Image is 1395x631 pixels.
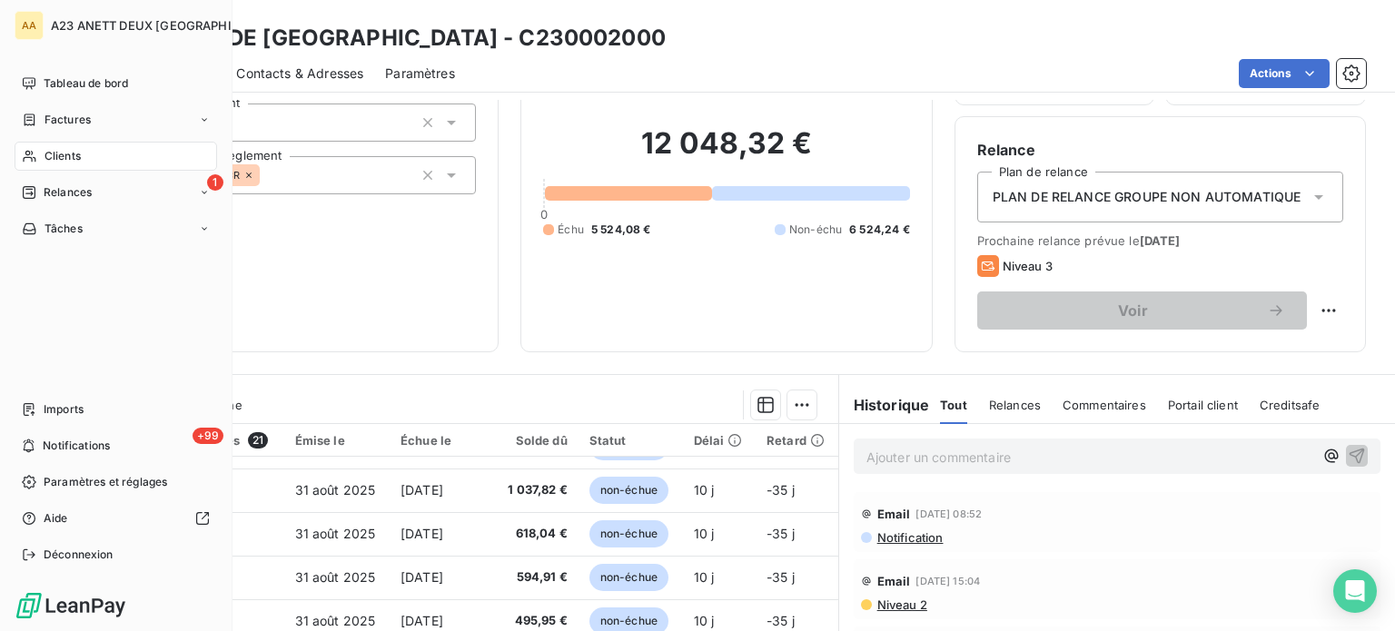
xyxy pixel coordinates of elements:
span: 31 août 2025 [295,613,376,628]
span: [DATE] [401,482,443,498]
span: 1 [207,174,223,191]
span: Paramètres [385,64,455,83]
span: -35 j [767,569,795,585]
span: Relances [44,184,92,201]
span: [DATE] 15:04 [915,576,980,587]
div: Solde dû [505,433,567,448]
span: [DATE] [401,569,443,585]
span: Commentaires [1063,398,1146,412]
span: Relances [989,398,1041,412]
span: +99 [193,428,223,444]
div: Émise le [295,433,379,448]
span: Email [877,574,911,588]
div: AA [15,11,44,40]
span: [DATE] 08:52 [915,508,982,519]
span: 31 août 2025 [295,569,376,585]
span: 495,95 € [505,612,567,630]
div: Statut [589,433,672,448]
span: Échu [558,222,584,238]
a: Aide [15,504,217,533]
img: Logo LeanPay [15,591,127,620]
h6: Historique [839,394,930,416]
input: Ajouter une valeur [260,167,274,183]
h6: Relance [977,139,1343,161]
span: 31 août 2025 [295,482,376,498]
div: Open Intercom Messenger [1333,569,1377,613]
span: 10 j [694,526,715,541]
div: Échue le [401,433,483,448]
span: non-échue [589,564,668,591]
span: [DATE] [1140,233,1181,248]
span: Aide [44,510,68,527]
div: Délai [694,433,745,448]
span: Prochaine relance prévue le [977,233,1343,248]
span: 594,91 € [505,568,567,587]
span: Tout [940,398,967,412]
div: Retard [767,433,827,448]
span: Contacts & Adresses [236,64,363,83]
span: non-échue [589,477,668,504]
button: Voir [977,291,1307,330]
span: Déconnexion [44,547,114,563]
span: 6 524,24 € [849,222,910,238]
span: -35 j [767,482,795,498]
span: [DATE] [401,613,443,628]
span: Non-échu [789,222,842,238]
span: Imports [44,401,84,418]
span: 618,04 € [505,525,567,543]
span: 10 j [694,569,715,585]
button: Actions [1239,59,1330,88]
span: 21 [248,432,268,449]
span: 10 j [694,482,715,498]
span: Clients [45,148,81,164]
span: non-échue [589,520,668,547]
span: 31 août 2025 [295,526,376,541]
span: Tâches [45,221,83,237]
span: 0 [540,207,548,222]
span: Paramètres et réglages [44,474,167,490]
span: Niveau 2 [876,597,927,612]
span: Factures [45,112,91,128]
span: PLAN DE RELANCE GROUPE NON AUTOMATIQUE [993,188,1301,206]
span: 5 524,08 € [591,222,651,238]
span: [DATE] [401,526,443,541]
span: Email [877,507,911,521]
span: Creditsafe [1260,398,1321,412]
span: Niveau 3 [1003,259,1053,273]
span: Notification [876,530,944,545]
h2: 12 048,32 € [543,125,909,180]
span: -35 j [767,526,795,541]
span: -35 j [767,613,795,628]
span: Portail client [1168,398,1238,412]
span: Notifications [43,438,110,454]
span: 10 j [694,613,715,628]
span: Voir [999,303,1267,318]
span: Tableau de bord [44,75,128,92]
span: 1 037,82 € [505,481,567,499]
h3: VILLE DE [GEOGRAPHIC_DATA] - C230002000 [160,22,666,54]
span: A23 ANETT DEUX [GEOGRAPHIC_DATA] [51,18,281,33]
